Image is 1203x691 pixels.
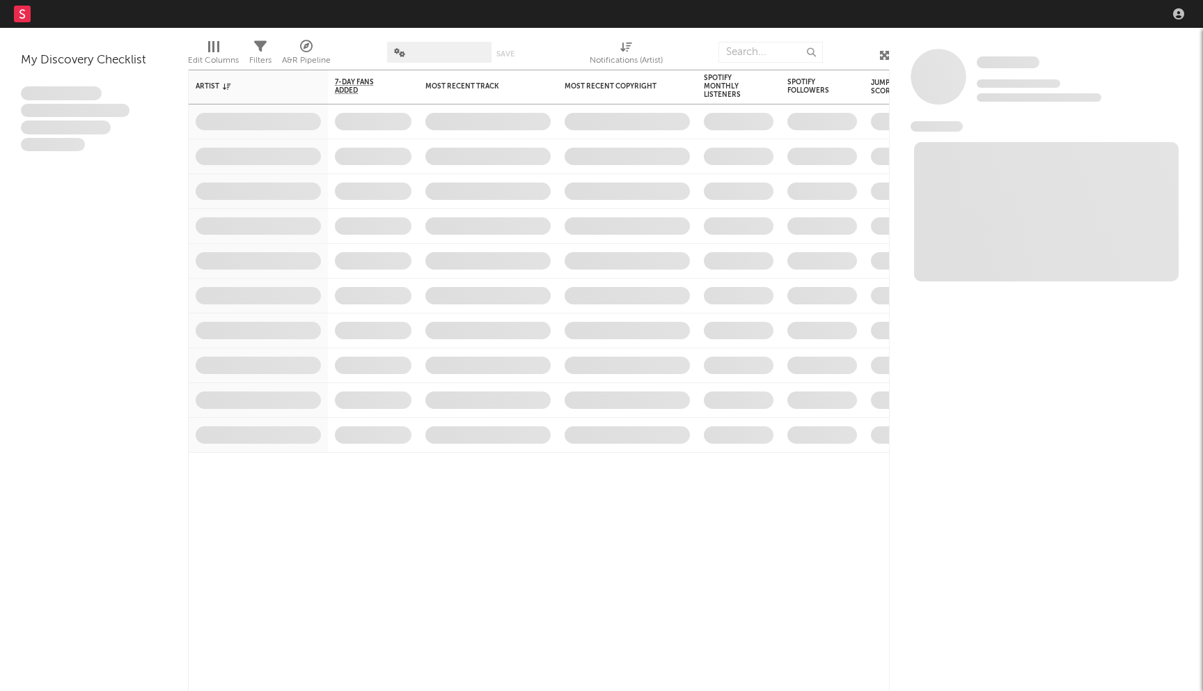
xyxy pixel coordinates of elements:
span: Aliquam viverra [21,138,85,152]
div: Most Recent Copyright [565,82,669,91]
div: My Discovery Checklist [21,52,167,69]
div: Jump Score [871,79,906,95]
div: Edit Columns [188,35,239,75]
div: Filters [249,52,272,69]
div: Artist [196,82,300,91]
div: Filters [249,35,272,75]
div: Notifications (Artist) [590,52,663,69]
span: News Feed [911,121,963,132]
div: A&R Pipeline [282,52,331,69]
button: Save [496,50,514,58]
span: Praesent ac interdum [21,121,111,134]
div: Spotify Monthly Listeners [704,74,753,99]
input: Search... [718,42,823,63]
span: 0 fans last week [977,93,1101,102]
div: Spotify Followers [787,78,836,95]
span: Lorem ipsum dolor [21,86,102,100]
div: A&R Pipeline [282,35,331,75]
div: Edit Columns [188,52,239,69]
span: Some Artist [977,56,1039,68]
span: Tracking Since: [DATE] [977,79,1060,88]
div: Most Recent Track [425,82,530,91]
span: 7-Day Fans Added [335,78,391,95]
span: Integer aliquet in purus et [21,104,129,118]
div: Notifications (Artist) [590,35,663,75]
a: Some Artist [977,56,1039,70]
